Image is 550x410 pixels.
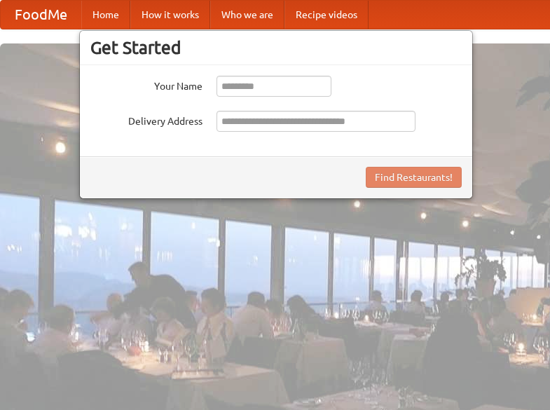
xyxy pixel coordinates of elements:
[90,111,202,128] label: Delivery Address
[210,1,284,29] a: Who we are
[130,1,210,29] a: How it works
[284,1,369,29] a: Recipe videos
[90,37,462,58] h3: Get Started
[366,167,462,188] button: Find Restaurants!
[81,1,130,29] a: Home
[1,1,81,29] a: FoodMe
[90,76,202,93] label: Your Name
